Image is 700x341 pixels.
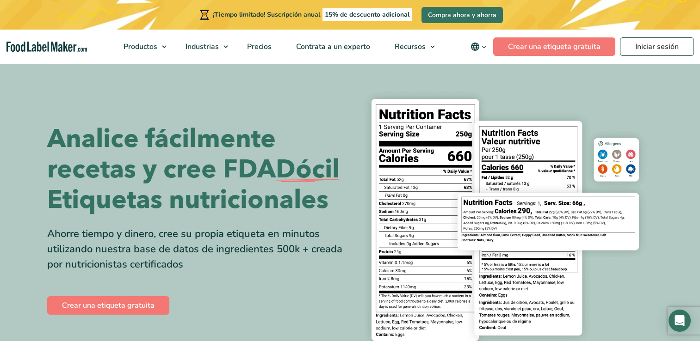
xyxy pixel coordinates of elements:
[276,154,340,185] span: Dócil
[47,226,343,272] div: Ahorre tiempo y dinero, cree su propia etiqueta en minutos utilizando nuestra base de datos de in...
[421,7,503,23] a: Compra ahora y ahorra
[121,42,158,52] span: Productos
[493,37,615,56] a: Crear una etiqueta gratuita
[235,30,282,64] a: Precios
[267,10,320,19] span: Suscripción anual
[47,183,328,217] font: Etiquetas nutricionales
[47,122,276,187] font: Analice fácilmente recetas y cree FDA
[392,42,427,52] span: Recursos
[112,30,171,64] a: Productos
[293,42,371,52] span: Contrata a un experto
[183,42,220,52] span: Industrias
[244,42,273,52] span: Precios
[669,310,691,332] div: Abra Intercom Messenger
[322,8,412,21] span: 15% de descuento adicional
[620,37,694,56] a: Iniciar sesión
[213,10,265,19] span: ¡Tiempo limitado!
[284,30,380,64] a: Contrata a un experto
[47,296,169,315] a: Crear una etiqueta gratuita
[383,30,440,64] a: Recursos
[173,30,233,64] a: Industrias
